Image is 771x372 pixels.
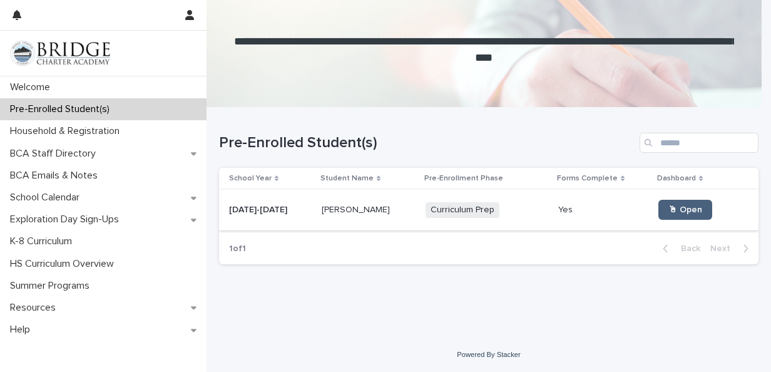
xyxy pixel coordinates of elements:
input: Search [640,133,758,153]
button: Back [653,243,705,254]
tr: [DATE]-[DATE][DATE]-[DATE] [PERSON_NAME][PERSON_NAME] Curriculum PrepYesYes 🖱 Open [219,190,758,230]
img: V1C1m3IdTEidaUdm9Hs0 [10,41,110,66]
h1: Pre-Enrolled Student(s) [219,134,635,152]
p: K-8 Curriculum [5,235,82,247]
p: 1 of 1 [219,234,256,264]
p: BCA Emails & Notes [5,170,108,182]
p: [PERSON_NAME] [322,202,392,215]
p: Yes [558,202,575,215]
p: Dashboard [657,172,696,185]
span: 🖱 Open [668,205,702,214]
p: Summer Programs [5,280,100,292]
p: Welcome [5,81,60,93]
p: Household & Registration [5,125,130,137]
a: Powered By Stacker [457,351,520,358]
p: Help [5,324,40,336]
button: Next [705,243,758,254]
a: 🖱 Open [658,200,712,220]
p: BCA Staff Directory [5,148,106,160]
p: Student Name [320,172,374,185]
span: Curriculum Prep [426,202,499,218]
p: Pre-Enrollment Phase [424,172,503,185]
p: HS Curriculum Overview [5,258,124,270]
span: Next [710,244,738,253]
p: Exploration Day Sign-Ups [5,214,129,225]
p: Resources [5,302,66,314]
p: [DATE]-[DATE] [229,202,290,215]
p: School Calendar [5,192,89,204]
p: Pre-Enrolled Student(s) [5,103,120,115]
p: Forms Complete [557,172,618,185]
span: Back [673,244,700,253]
p: School Year [229,172,272,185]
